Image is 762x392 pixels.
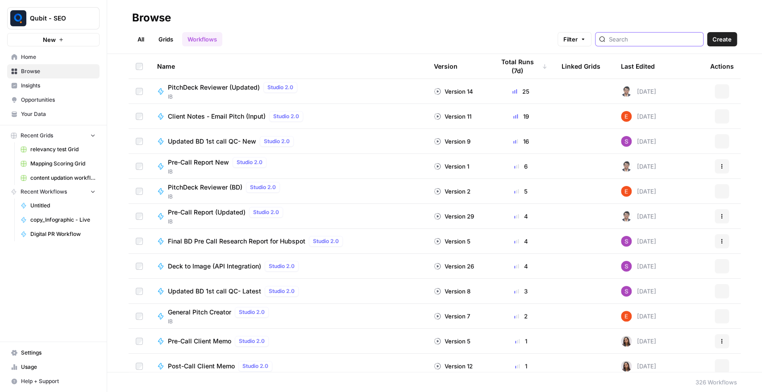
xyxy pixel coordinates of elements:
span: PitchDeck Reviewer (Updated) [168,83,260,92]
span: Studio 2.0 [253,208,279,216]
span: Pre-Call Client Memo [168,337,231,346]
a: General Pitch CreatorStudio 2.0IB [157,307,420,326]
div: [DATE] [621,186,656,197]
a: Deck to Image (API Integration)Studio 2.0 [157,261,420,272]
span: Deck to Image (API Integration) [168,262,261,271]
div: 1 [495,362,547,371]
span: Pre-Call Report (Updated) [168,208,246,217]
div: 326 Workflows [695,378,737,387]
div: 4 [495,212,547,221]
div: 3 [495,287,547,296]
div: [DATE] [621,261,656,272]
img: 35tz4koyam3fgiezpr65b8du18d9 [621,211,632,222]
a: Pre-Call Client MemoStudio 2.0 [157,336,420,347]
div: [DATE] [621,236,656,247]
img: ajf8yqgops6ssyjpn8789yzw4nvp [621,186,632,197]
img: o172sb5nyouclioljstuaq3tb2gj [621,286,632,297]
span: PitchDeck Reviewer (BD) [168,183,242,192]
span: Opportunities [21,96,96,104]
img: Qubit - SEO Logo [10,10,26,26]
input: Search [609,35,700,44]
a: Settings [7,346,100,360]
span: Client Notes - Email Pitch (Input) [168,112,266,121]
a: copy_Infographic - Live [17,213,100,227]
div: Version 29 [434,212,474,221]
span: Insights [21,82,96,90]
a: Your Data [7,107,100,121]
span: Your Data [21,110,96,118]
span: Recent Workflows [21,188,67,196]
span: Create [712,35,732,44]
div: Version 1 [434,162,469,171]
a: Digital PR Workflow [17,227,100,241]
button: Create [707,32,737,46]
div: Total Runs (7d) [495,54,547,78]
a: relevancy test Grid [17,142,100,157]
div: [DATE] [621,286,656,297]
span: Studio 2.0 [237,158,262,166]
div: Last Edited [621,54,655,78]
div: [DATE] [621,211,656,222]
a: Insights [7,78,100,93]
span: Filter [563,35,578,44]
span: Updated BD 1st call QC- Latest [168,287,261,296]
a: Workflows [182,32,222,46]
img: 141n3bijxpn8h033wqhh0520kuqr [621,361,632,371]
span: General Pitch Creator [168,308,231,317]
div: 5 [495,187,547,196]
a: All [132,32,150,46]
button: Workspace: Qubit - SEO [7,7,100,29]
div: [DATE] [621,311,656,322]
div: [DATE] [621,136,656,147]
div: 16 [495,137,547,146]
div: 6 [495,162,547,171]
a: Grids [153,32,179,46]
span: IB [168,93,301,101]
img: 35tz4koyam3fgiezpr65b8du18d9 [621,86,632,97]
div: 4 [495,262,547,271]
a: Usage [7,360,100,374]
div: Name [157,54,420,78]
a: Pre-Call Report NewStudio 2.0IB [157,157,420,176]
a: Pre-Call Report (Updated)Studio 2.0IB [157,207,420,226]
span: Usage [21,363,96,371]
img: 35tz4koyam3fgiezpr65b8du18d9 [621,161,632,172]
div: [DATE] [621,111,656,122]
span: relevancy test Grid [30,145,96,153]
div: Browse [132,11,171,25]
a: Final BD Pre Call Research Report for HubspotStudio 2.0 [157,236,420,247]
img: o172sb5nyouclioljstuaq3tb2gj [621,261,632,272]
span: IB [168,168,270,176]
div: Version 12 [434,362,473,371]
div: 25 [495,87,547,96]
div: Linked Grids [562,54,600,78]
span: Untitled [30,202,96,210]
a: PitchDeck Reviewer (Updated)Studio 2.0IB [157,82,420,101]
span: Studio 2.0 [242,362,268,370]
div: [DATE] [621,361,656,371]
a: Untitled [17,198,100,213]
span: Studio 2.0 [269,287,295,295]
div: Version 7 [434,312,470,321]
div: Actions [710,54,734,78]
span: Recent Grids [21,132,53,140]
button: Recent Grids [7,129,100,142]
div: 4 [495,237,547,246]
span: Studio 2.0 [239,337,265,345]
span: Home [21,53,96,61]
a: Home [7,50,100,64]
span: Mapping Scoring Grid [30,160,96,168]
button: Recent Workflows [7,185,100,198]
img: ajf8yqgops6ssyjpn8789yzw4nvp [621,311,632,322]
span: Qubit - SEO [30,14,84,23]
div: 1 [495,337,547,346]
img: o172sb5nyouclioljstuaq3tb2gj [621,136,632,147]
div: [DATE] [621,161,656,172]
div: Version 5 [434,237,471,246]
span: Studio 2.0 [239,308,265,316]
span: content updation workflow [30,174,96,182]
div: Version 5 [434,337,471,346]
a: Browse [7,64,100,78]
span: IB [168,318,272,326]
span: IB [168,218,287,226]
